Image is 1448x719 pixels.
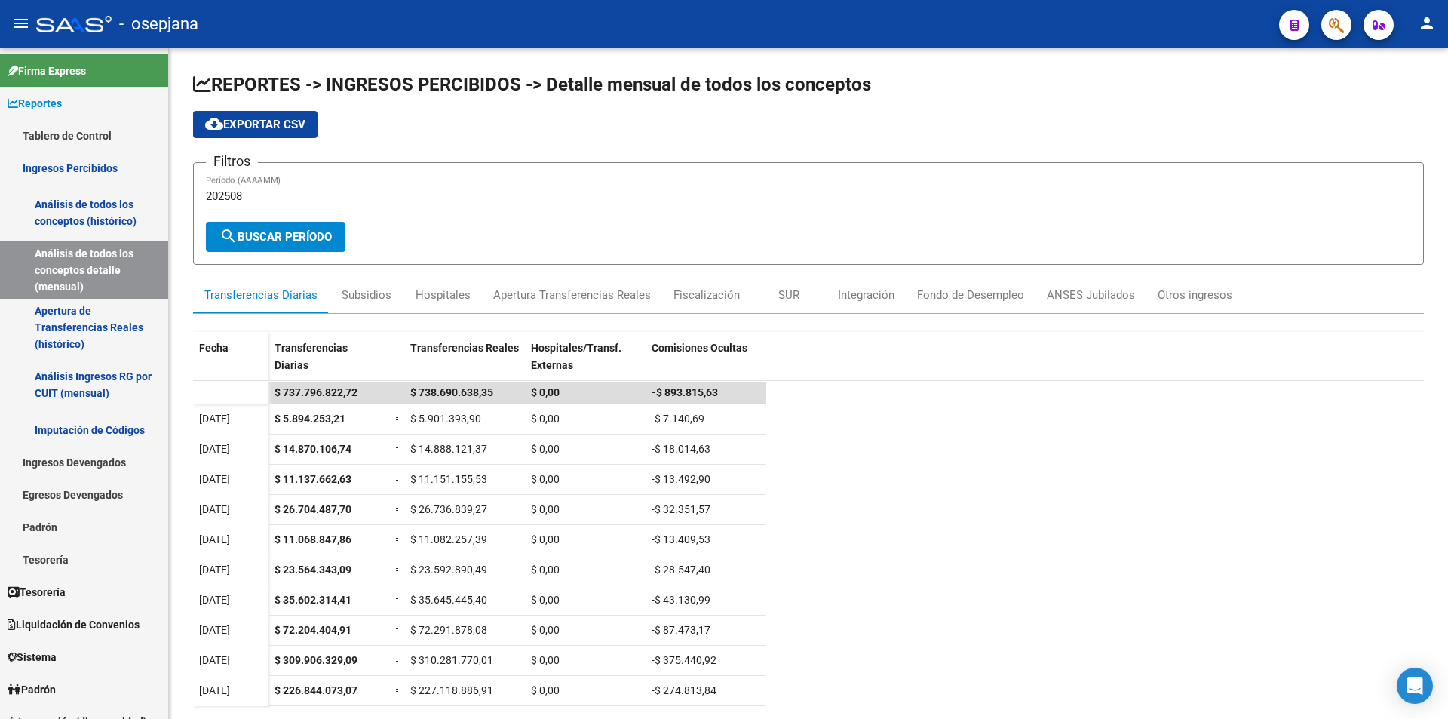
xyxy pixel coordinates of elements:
span: $ 5.901.393,90 [410,413,481,425]
button: Buscar Período [206,222,345,252]
span: $ 72.291.878,08 [410,624,487,636]
datatable-header-cell: Comisiones Ocultas [646,332,766,395]
span: -$ 274.813,84 [652,684,716,696]
datatable-header-cell: Transferencias Reales [404,332,525,395]
span: Liquidación de Convenios [8,616,140,633]
span: -$ 32.351,57 [652,503,710,515]
span: -$ 13.409,53 [652,533,710,545]
span: $ 0,00 [531,533,560,545]
span: $ 0,00 [531,564,560,576]
span: $ 11.068.847,86 [275,533,351,545]
div: ANSES Jubilados [1047,287,1135,303]
span: = [395,503,401,515]
span: $ 23.592.890,49 [410,564,487,576]
datatable-header-cell: Fecha [193,332,268,395]
span: $ 226.844.073,07 [275,684,357,696]
span: $ 309.906.329,09 [275,654,357,666]
span: = [395,594,401,606]
span: $ 0,00 [531,624,560,636]
span: $ 310.281.770,01 [410,654,493,666]
div: Hospitales [416,287,471,303]
span: Tesorería [8,584,66,601]
span: $ 737.796.822,72 [275,386,357,398]
span: -$ 13.492,90 [652,473,710,485]
span: $ 0,00 [531,386,560,398]
span: Transferencias Reales [410,342,519,354]
span: = [395,564,401,576]
span: = [395,443,401,455]
span: - osepjana [119,8,198,41]
span: [DATE] [199,503,230,515]
span: -$ 28.547,40 [652,564,710,576]
span: Buscar Período [219,230,332,244]
div: Apertura Transferencias Reales [493,287,651,303]
mat-icon: menu [12,14,30,32]
span: $ 23.564.343,09 [275,564,351,576]
span: [DATE] [199,443,230,455]
datatable-header-cell: Hospitales/Transf. Externas [525,332,646,395]
span: $ 26.736.839,27 [410,503,487,515]
span: Exportar CSV [205,118,305,131]
span: [DATE] [199,533,230,545]
span: $ 0,00 [531,503,560,515]
button: Exportar CSV [193,111,318,138]
span: = [395,684,401,696]
span: Reportes [8,95,62,112]
span: $ 72.204.404,91 [275,624,351,636]
span: $ 11.151.155,53 [410,473,487,485]
div: Fiscalización [673,287,740,303]
span: Firma Express [8,63,86,79]
span: Fecha [199,342,229,354]
span: $ 11.137.662,63 [275,473,351,485]
span: [DATE] [199,564,230,576]
span: Padrón [8,681,56,698]
mat-icon: person [1418,14,1436,32]
span: -$ 87.473,17 [652,624,710,636]
span: REPORTES -> INGRESOS PERCIBIDOS -> Detalle mensual de todos los conceptos [193,74,871,95]
span: $ 0,00 [531,443,560,455]
mat-icon: search [219,227,238,245]
mat-icon: cloud_download [205,115,223,133]
span: = [395,413,401,425]
span: $ 738.690.638,35 [410,386,493,398]
div: Otros ingresos [1158,287,1232,303]
span: = [395,473,401,485]
span: $ 26.704.487,70 [275,503,351,515]
span: $ 5.894.253,21 [275,413,345,425]
span: $ 14.888.121,37 [410,443,487,455]
div: Integración [838,287,894,303]
span: [DATE] [199,413,230,425]
span: [DATE] [199,624,230,636]
span: Hospitales/Transf. Externas [531,342,621,371]
span: = [395,533,401,545]
span: $ 0,00 [531,684,560,696]
span: Transferencias Diarias [275,342,348,371]
span: [DATE] [199,654,230,666]
span: = [395,624,401,636]
span: $ 0,00 [531,594,560,606]
div: SUR [778,287,799,303]
span: $ 0,00 [531,654,560,666]
span: [DATE] [199,684,230,696]
span: $ 0,00 [531,413,560,425]
span: $ 35.602.314,41 [275,594,351,606]
h3: Filtros [206,151,258,172]
div: Open Intercom Messenger [1397,668,1433,704]
span: -$ 18.014,63 [652,443,710,455]
span: Sistema [8,649,57,665]
div: Transferencias Diarias [204,287,318,303]
span: Comisiones Ocultas [652,342,747,354]
span: -$ 7.140,69 [652,413,704,425]
div: Fondo de Desempleo [917,287,1024,303]
span: -$ 43.130,99 [652,594,710,606]
datatable-header-cell: Transferencias Diarias [268,332,389,395]
span: -$ 375.440,92 [652,654,716,666]
span: [DATE] [199,473,230,485]
span: $ 0,00 [531,473,560,485]
span: $ 227.118.886,91 [410,684,493,696]
span: = [395,654,401,666]
span: -$ 893.815,63 [652,386,718,398]
span: $ 11.082.257,39 [410,533,487,545]
span: $ 14.870.106,74 [275,443,351,455]
div: Subsidios [342,287,391,303]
